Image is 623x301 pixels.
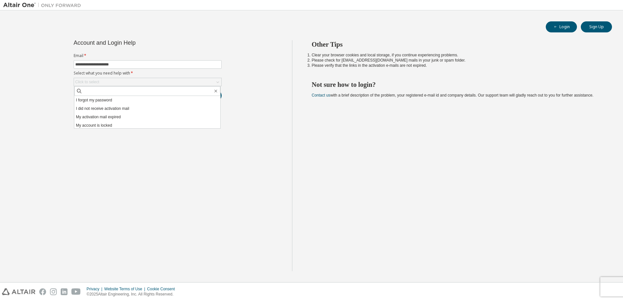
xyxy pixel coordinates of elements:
[312,63,601,68] li: Please verify that the links in the activation e-mails are not expired.
[74,71,222,76] label: Select what you need help with
[87,292,179,297] p: © 2025 Altair Engineering, Inc. All Rights Reserved.
[2,288,35,295] img: altair_logo.svg
[74,96,220,104] li: I forgot my password
[75,79,99,85] div: Click to select
[39,288,46,295] img: facebook.svg
[147,286,178,292] div: Cookie Consent
[581,21,612,32] button: Sign Up
[87,286,104,292] div: Privacy
[74,40,192,45] div: Account and Login Help
[3,2,84,8] img: Altair One
[312,93,330,98] a: Contact us
[312,58,601,63] li: Please check for [EMAIL_ADDRESS][DOMAIN_NAME] mails in your junk or spam folder.
[546,21,577,32] button: Login
[71,288,81,295] img: youtube.svg
[61,288,67,295] img: linkedin.svg
[50,288,57,295] img: instagram.svg
[312,93,593,98] span: with a brief description of the problem, your registered e-mail id and company details. Our suppo...
[312,80,601,89] h2: Not sure how to login?
[104,286,147,292] div: Website Terms of Use
[74,53,222,58] label: Email
[312,40,601,49] h2: Other Tips
[74,78,221,86] div: Click to select
[312,52,601,58] li: Clear your browser cookies and local storage, if you continue experiencing problems.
